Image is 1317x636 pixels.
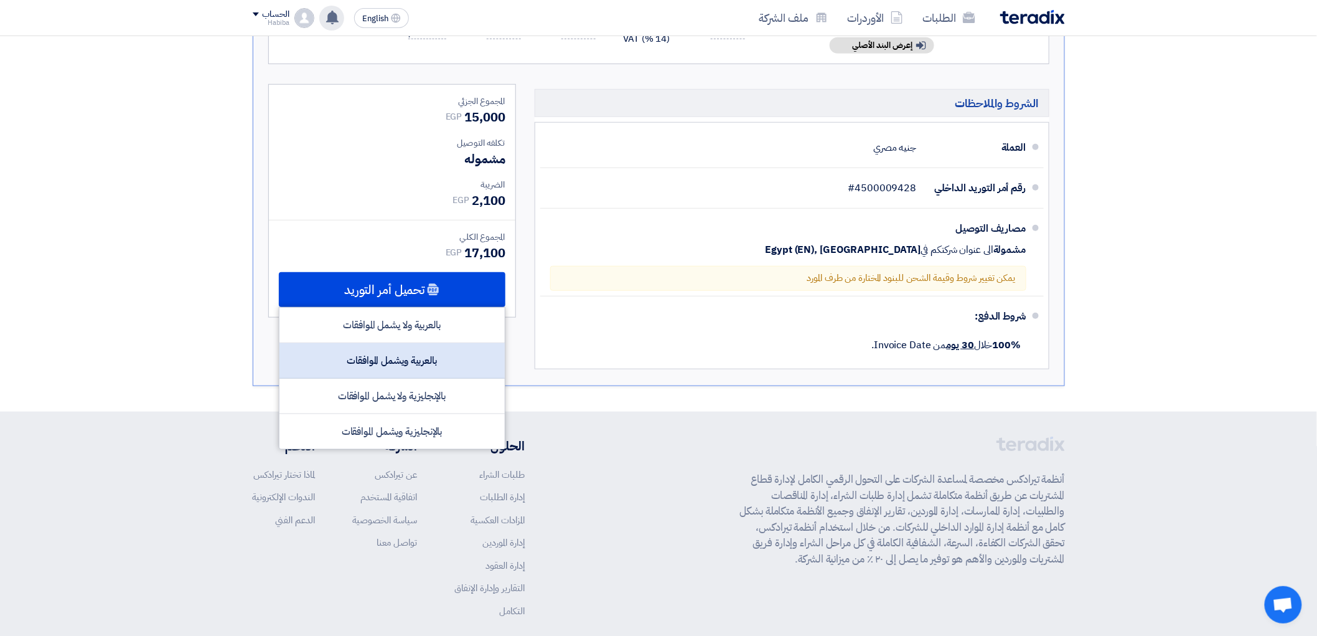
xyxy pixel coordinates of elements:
[254,468,316,482] a: لماذا تختار تيرادكس
[947,338,974,353] u: 30 يوم
[873,136,916,159] div: جنيه مصري
[499,604,525,618] a: التكامل
[535,89,1049,117] h5: الشروط والملاحظات
[927,214,1026,244] div: مصاريف التوصيل
[993,338,1021,353] strong: 100%
[480,490,525,504] a: إدارة الطلبات
[279,308,505,343] div: بالعربية ولا يشمل الموافقات
[294,8,314,28] img: profile_test.png
[766,244,921,256] span: Egypt (EN), [GEOGRAPHIC_DATA]
[482,536,525,549] a: إدارة الموردين
[921,244,993,256] span: الى عنوان شركتكم في
[279,178,505,191] div: الضريبة
[1265,586,1302,624] a: Open chat
[616,32,670,46] div: (14 %) VAT
[740,472,1065,567] p: أنظمة تيرادكس مخصصة لمساعدة الشركات على التحول الرقمي الكامل لإدارة قطاع المشتريات عن طريق أنظمة ...
[560,301,1026,331] div: شروط الدفع:
[927,173,1026,203] div: رقم أمر التوريد الداخلي
[464,150,505,168] span: مشموله
[464,108,505,126] span: 15,000
[993,244,1026,256] span: مشمولة
[830,37,934,54] div: إعرض البند الأصلي
[777,24,782,38] span: 1
[453,194,470,207] span: EGP
[927,133,1026,163] div: العملة
[263,9,289,20] div: الحساب
[253,19,289,26] div: Habiba
[279,136,505,150] div: تكلفه التوصيل
[749,3,838,32] a: ملف الشركة
[375,468,417,482] a: عن تيرادكس
[344,284,424,295] span: تحميل أمر التوريد
[362,14,388,23] span: English
[279,343,505,379] div: بالعربية ويشمل الموافقات
[352,513,417,527] a: سياسة الخصوصية
[253,437,316,455] li: الدعم
[446,246,462,259] span: EGP
[279,95,505,108] div: المجموع الجزئي
[838,3,913,32] a: الأوردرات
[472,191,505,210] span: 2,100
[913,3,985,32] a: الطلبات
[848,182,917,194] span: #4500009428
[464,244,505,262] span: 17,100
[354,8,409,28] button: English
[446,110,462,123] span: EGP
[485,559,525,572] a: إدارة العقود
[253,490,316,504] a: الندوات الإلكترونية
[454,581,525,595] a: التقارير وإدارة الإنفاق
[279,379,505,414] div: بالإنجليزية ولا يشمل الموافقات
[471,513,525,527] a: المزادات العكسية
[279,230,505,244] div: المجموع الكلي
[360,490,417,504] a: اتفاقية المستخدم
[871,338,1021,353] span: خلال من Invoice Date.
[279,414,505,449] div: بالإنجليزية ويشمل الموافقات
[479,468,525,482] a: طلبات الشراء
[550,266,1026,291] div: يمكن تغيير شروط وقيمة الشحن للبنود المختارة من طرف المورد
[276,513,316,527] a: الدعم الفني
[377,536,417,549] a: تواصل معنا
[1000,10,1065,24] img: Teradix logo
